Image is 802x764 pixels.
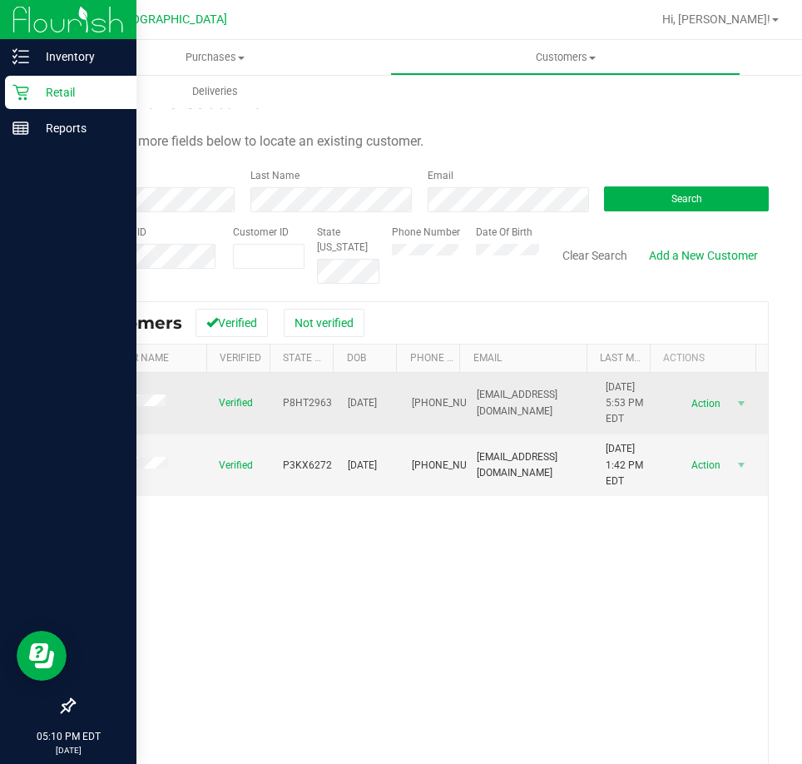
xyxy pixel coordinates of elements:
span: [EMAIL_ADDRESS][DOMAIN_NAME] [477,387,586,419]
span: select [730,392,751,415]
button: Not verified [284,309,364,337]
p: Retail [29,82,129,102]
label: Date Of Birth [476,225,532,240]
span: [PHONE_NUMBER] [412,458,495,474]
span: Verified [219,395,253,411]
span: [DATE] 1:42 PM EDT [606,441,651,489]
span: Action [676,392,730,415]
p: [DATE] [7,744,129,757]
p: Reports [29,118,129,138]
span: Action [676,454,730,477]
span: [GEOGRAPHIC_DATA] [113,12,227,27]
a: Deliveries [40,74,390,109]
a: Customers [390,40,740,75]
span: [EMAIL_ADDRESS][DOMAIN_NAME] [477,449,586,481]
label: Customer ID [233,225,289,240]
button: Verified [196,309,268,337]
p: Inventory [29,47,129,67]
a: Add a New Customer [638,241,769,270]
span: [DATE] [348,395,377,411]
a: State Registry Id [283,352,370,364]
a: Last Modified [600,352,671,364]
label: Phone Number [392,225,460,240]
span: [PHONE_NUMBER] [412,395,495,411]
inline-svg: Reports [12,120,29,136]
a: Purchases [40,40,390,75]
inline-svg: Retail [12,84,29,101]
label: Last Name [250,168,300,183]
inline-svg: Inventory [12,48,29,65]
a: Phone Number [410,352,487,364]
button: Clear Search [552,241,638,270]
span: Verified [219,458,253,474]
label: State [US_STATE] [317,225,379,255]
span: Customers [391,50,740,65]
a: Verified [220,352,261,364]
span: Hi, [PERSON_NAME]! [662,12,770,26]
label: Email [428,168,453,183]
a: DOB [347,352,366,364]
p: 05:10 PM EDT [7,729,129,744]
div: Actions [663,352,749,364]
span: select [730,454,751,477]
span: Use one or more fields below to locate an existing customer. [73,133,423,149]
iframe: Resource center [17,631,67,681]
span: [DATE] 5:53 PM EDT [606,380,651,428]
a: Email [473,352,502,364]
button: Search [604,186,769,211]
span: [DATE] [348,458,377,474]
span: Search [671,193,702,205]
span: Deliveries [170,84,260,99]
span: P3KX6272 [283,458,332,474]
span: Purchases [40,50,390,65]
span: P8HT2963 [283,395,332,411]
